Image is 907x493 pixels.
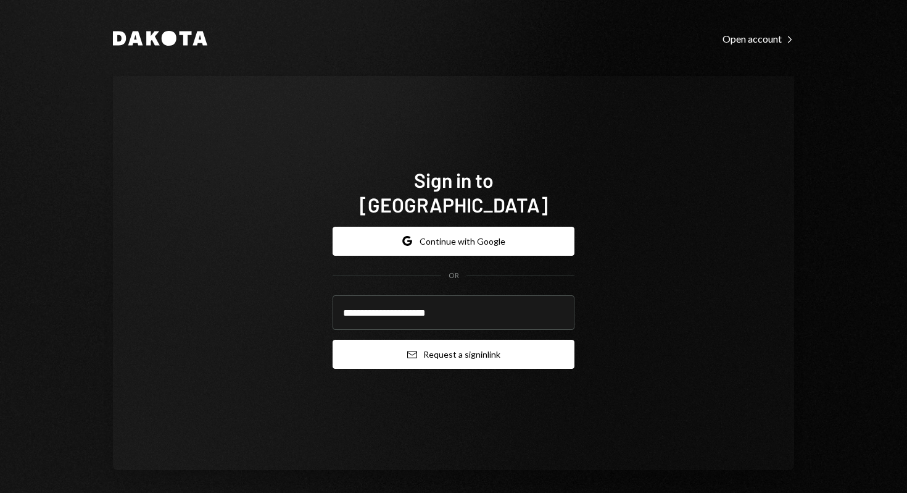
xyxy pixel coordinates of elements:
div: Open account [723,33,794,45]
button: Request a signinlink [333,340,574,369]
div: OR [449,271,459,281]
button: Continue with Google [333,227,574,256]
a: Open account [723,32,794,45]
h1: Sign in to [GEOGRAPHIC_DATA] [333,167,574,217]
